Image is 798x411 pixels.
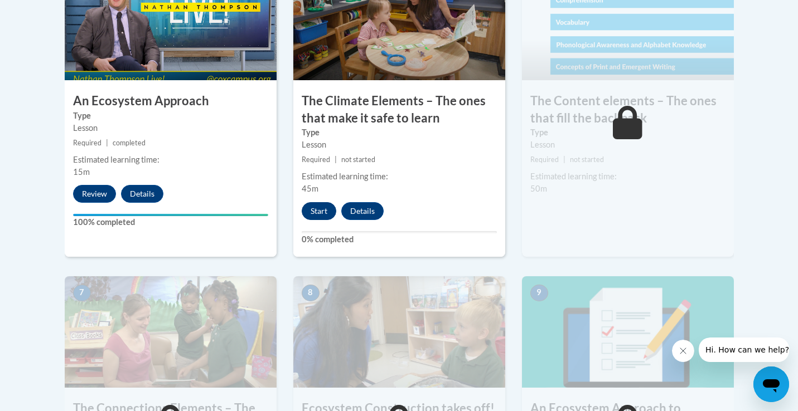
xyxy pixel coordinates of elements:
h3: The Content elements – The ones that fill the backpack [522,92,734,127]
div: Lesson [530,139,726,151]
img: Course Image [293,276,505,388]
h3: The Climate Elements – The ones that make it safe to learn [293,92,505,127]
span: Required [302,155,330,164]
span: | [106,139,108,147]
div: Estimated learning time: [530,170,726,183]
div: Estimated learning time: [302,170,497,183]
span: completed [113,139,146,147]
span: | [563,155,565,164]
iframe: Button to launch messaging window [753,366,789,402]
span: 9 [530,285,548,301]
div: Lesson [73,122,268,134]
img: Course Image [522,276,734,388]
label: Type [530,126,726,139]
img: Course Image [65,276,277,388]
button: Review [73,185,116,203]
span: 50m [530,184,547,193]
span: Required [530,155,559,164]
h3: An Ecosystem Approach [65,92,277,110]
div: Lesson [302,139,497,151]
span: | [335,155,337,164]
span: 45m [302,184,318,193]
span: not started [570,155,604,164]
span: 15m [73,167,90,177]
span: 8 [302,285,320,301]
label: 0% completed [302,233,497,246]
span: not started [341,155,375,164]
iframe: Message from company [699,337,789,362]
button: Start [302,202,336,220]
button: Details [121,185,163,203]
iframe: Close message [672,340,694,362]
div: Estimated learning time: [73,154,268,166]
div: Your progress [73,214,268,216]
button: Details [341,202,384,220]
label: Type [73,110,268,122]
label: Type [302,126,497,139]
span: Required [73,139,101,147]
span: 7 [73,285,91,301]
label: 100% completed [73,216,268,228]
